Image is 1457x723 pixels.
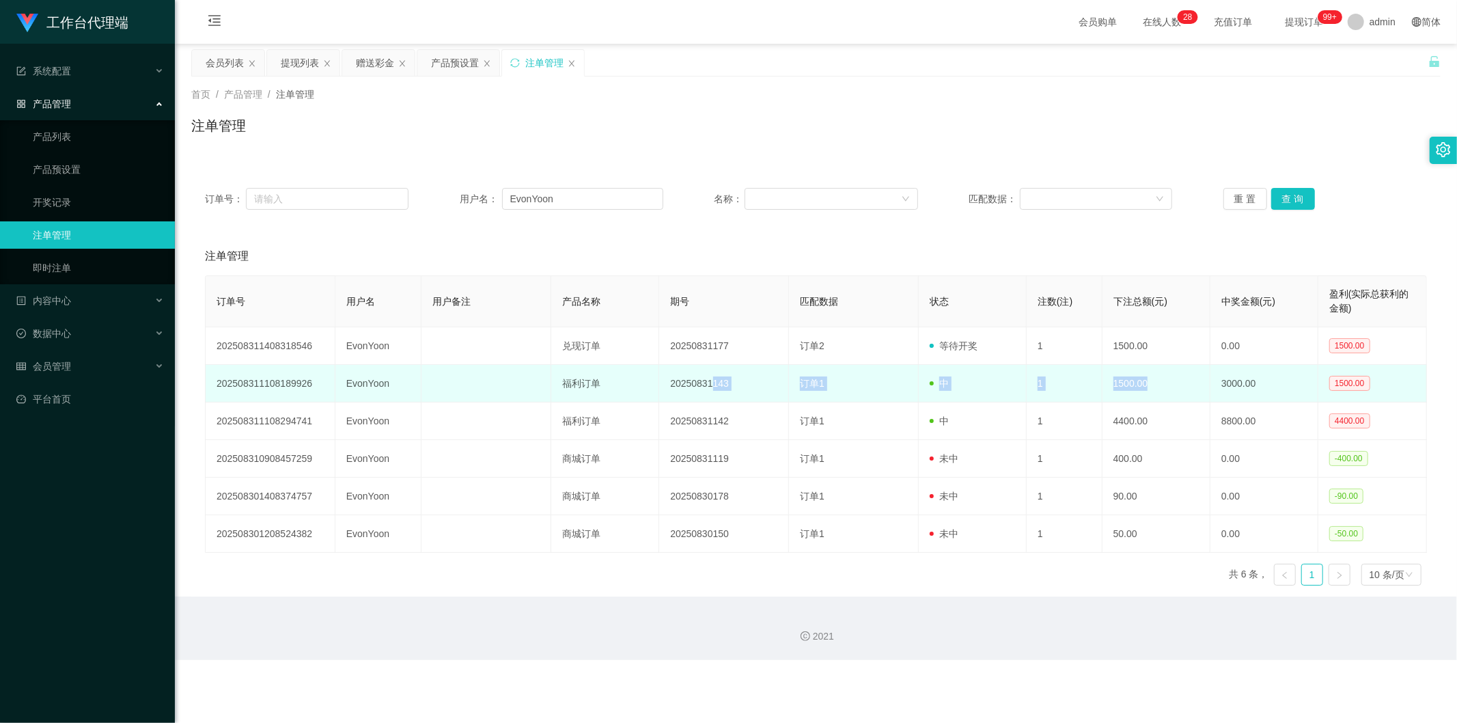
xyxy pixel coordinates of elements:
span: 提现订单 [1278,17,1330,27]
td: 202508311108189926 [206,365,335,403]
td: 3000.00 [1210,365,1318,403]
td: 兑现订单 [551,327,659,365]
td: 20250831177 [659,327,789,365]
span: 在线人数 [1136,17,1188,27]
span: 注数(注) [1038,296,1072,307]
a: 即时注单 [33,254,164,282]
a: 开奖记录 [33,189,164,216]
td: EvonYoon [335,365,422,403]
i: 图标: close [398,59,406,68]
i: 图标: close [323,59,331,68]
span: 未中 [930,453,958,464]
span: 订单2 [800,340,824,351]
td: 202508311108294741 [206,403,335,440]
i: 图标: setting [1436,142,1451,157]
i: 图标: global [1412,17,1421,27]
td: 1500.00 [1102,365,1210,403]
td: 0.00 [1210,478,1318,515]
span: 等待开奖 [930,340,977,351]
span: 内容中心 [16,295,71,306]
td: 400.00 [1102,440,1210,478]
td: 商城订单 [551,515,659,553]
td: 福利订单 [551,365,659,403]
div: 2021 [186,629,1446,644]
td: 8800.00 [1210,403,1318,440]
li: 下一页 [1329,564,1350,586]
td: 20250830178 [659,478,789,515]
span: -90.00 [1329,489,1363,504]
i: 图标: left [1281,571,1289,579]
td: 商城订单 [551,478,659,515]
span: 状态 [930,296,949,307]
input: 请输入 [246,188,408,210]
div: 会员列表 [206,50,244,76]
span: / [268,89,270,100]
td: EvonYoon [335,327,422,365]
span: 用户名： [460,192,502,206]
h1: 工作台代理端 [46,1,128,44]
td: 4400.00 [1102,403,1210,440]
td: EvonYoon [335,403,422,440]
span: -50.00 [1329,526,1363,541]
span: 注单管理 [205,248,249,264]
span: 产品管理 [16,98,71,109]
td: 0.00 [1210,440,1318,478]
i: 图标: down [1405,571,1413,580]
a: 1 [1302,564,1322,585]
i: 图标: close [483,59,491,68]
span: 未中 [930,491,958,502]
td: 20250831142 [659,403,789,440]
div: 10 条/页 [1370,564,1404,585]
i: 图标: copyright [801,631,810,641]
i: 图标: right [1335,571,1344,579]
i: 图标: close [568,59,576,68]
button: 查 询 [1271,188,1315,210]
i: 图标: down [902,195,910,204]
span: 中 [930,415,949,426]
div: 注单管理 [525,50,564,76]
td: 1 [1027,403,1102,440]
div: 产品预设置 [431,50,479,76]
td: 202508311408318546 [206,327,335,365]
span: 1500.00 [1329,338,1370,353]
td: 90.00 [1102,478,1210,515]
i: 图标: table [16,361,26,371]
div: 提现列表 [281,50,319,76]
span: / [216,89,219,100]
span: 中奖金额(元) [1221,296,1275,307]
i: 图标: down [1156,195,1164,204]
div: 赠送彩金 [356,50,394,76]
a: 注单管理 [33,221,164,249]
span: 订单1 [800,491,824,502]
span: 用户名 [346,296,375,307]
td: 1 [1027,365,1102,403]
td: 20250831143 [659,365,789,403]
td: 商城订单 [551,440,659,478]
td: EvonYoon [335,515,422,553]
span: 注单管理 [276,89,314,100]
span: 名称： [714,192,745,206]
td: 202508301408374757 [206,478,335,515]
a: 图标: dashboard平台首页 [16,385,164,413]
sup: 1033 [1318,10,1342,24]
li: 1 [1301,564,1323,586]
td: 1 [1027,478,1102,515]
a: 产品预设置 [33,156,164,183]
span: 未中 [930,528,958,539]
td: EvonYoon [335,440,422,478]
span: 会员管理 [16,361,71,372]
td: 50.00 [1102,515,1210,553]
td: 0.00 [1210,515,1318,553]
span: 产品名称 [562,296,600,307]
span: 4400.00 [1329,413,1370,428]
td: 20250831119 [659,440,789,478]
td: 1 [1027,440,1102,478]
td: 20250830150 [659,515,789,553]
span: 匹配数据： [969,192,1020,206]
p: 2 [1183,10,1188,24]
span: 用户备注 [432,296,471,307]
img: logo.9652507e.png [16,14,38,33]
td: 0.00 [1210,327,1318,365]
i: 图标: appstore-o [16,99,26,109]
a: 产品列表 [33,123,164,150]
